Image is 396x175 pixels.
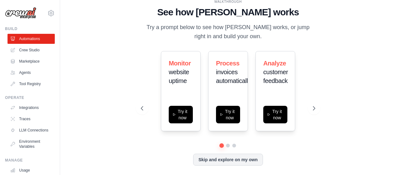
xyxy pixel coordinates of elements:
a: Traces [8,114,55,124]
p: Try a prompt below to see how [PERSON_NAME] works, or jump right in and build your own. [141,23,315,41]
a: Automations [8,34,55,44]
span: website uptime [169,69,189,84]
h1: See how [PERSON_NAME] works [141,7,315,18]
a: LLM Connections [8,125,55,135]
div: Manage [5,158,55,163]
a: Agents [8,68,55,78]
button: Try it now [263,106,287,123]
button: Try it now [216,106,240,123]
a: Crew Studio [8,45,55,55]
span: Process [216,60,239,67]
div: Operate [5,95,55,100]
button: Try it now [169,106,193,123]
a: Tool Registry [8,79,55,89]
a: Environment Variables [8,136,55,152]
button: Skip and explore on my own [193,154,263,166]
a: Integrations [8,103,55,113]
span: invoices automatically [216,69,251,84]
span: Analyze [263,60,286,67]
span: Monitor [169,60,191,67]
img: Logo [5,7,36,19]
div: Build [5,26,55,31]
a: Marketplace [8,56,55,66]
iframe: Chat Widget [365,145,396,175]
span: customer feedback [263,69,288,84]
